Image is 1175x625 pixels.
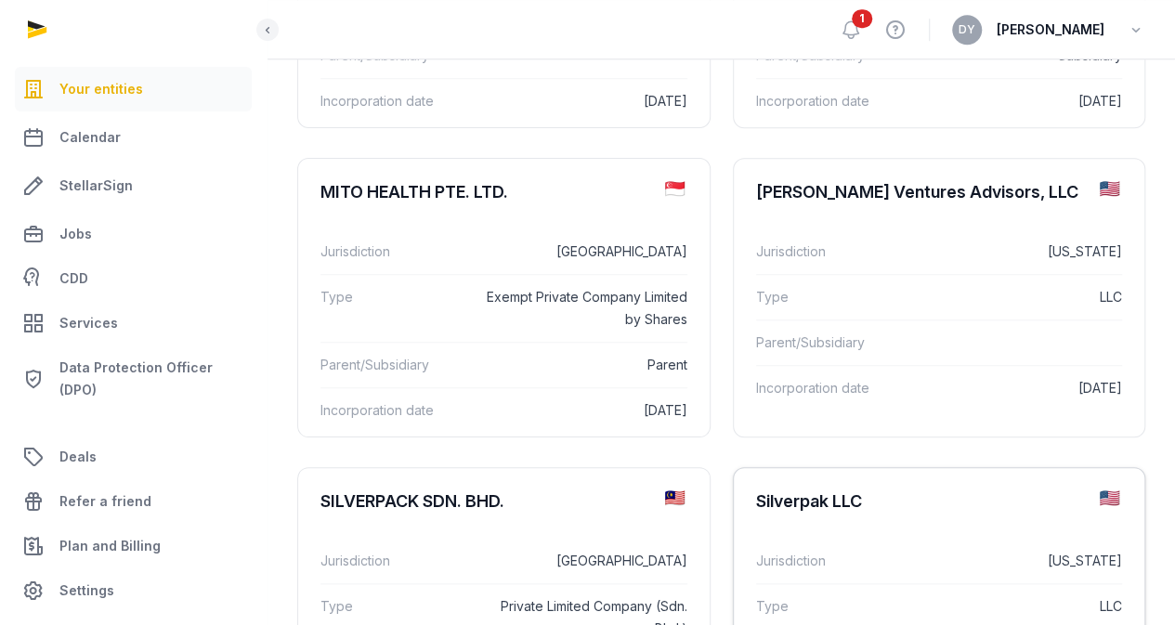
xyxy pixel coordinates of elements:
span: Refer a friend [59,490,151,513]
dt: Jurisdiction [320,241,461,263]
dd: [US_STATE] [911,241,1122,263]
dd: [GEOGRAPHIC_DATA] [476,550,686,572]
span: Plan and Billing [59,535,161,557]
dt: Type [756,595,896,618]
a: Data Protection Officer (DPO) [15,349,252,409]
dt: Jurisdiction [756,241,896,263]
div: SILVERPACK SDN. BHD. [320,490,504,513]
span: 1 [852,9,872,28]
a: Jobs [15,212,252,256]
dt: Jurisdiction [756,550,896,572]
span: CDD [59,267,88,290]
dt: Type [320,286,461,331]
img: my.png [665,490,685,505]
dd: Parent [476,354,686,376]
a: Services [15,301,252,345]
div: [PERSON_NAME] Ventures Advisors, LLC [756,181,1078,203]
a: StellarSign [15,163,252,208]
span: Calendar [59,126,121,149]
a: Refer a friend [15,479,252,524]
dt: Jurisdiction [320,550,461,572]
dd: Exempt Private Company Limited by Shares [476,286,686,331]
a: Calendar [15,115,252,160]
dt: Parent/Subsidiary [756,332,896,354]
dd: [DATE] [476,399,686,422]
span: [PERSON_NAME] [997,19,1104,41]
a: [PERSON_NAME] Ventures Advisors, LLCJurisdiction[US_STATE]TypeLLCParent/SubsidiaryIncorporation d... [734,159,1145,425]
img: us.png [1100,181,1119,196]
span: Settings [59,579,114,602]
dt: Parent/Subsidiary [320,354,461,376]
span: Your entities [59,78,143,100]
a: MITO HEALTH PTE. LTD.Jurisdiction[GEOGRAPHIC_DATA]TypeExempt Private Company Limited by SharesPar... [298,159,710,448]
span: StellarSign [59,175,133,197]
div: Silverpak LLC [756,490,862,513]
a: CDD [15,260,252,297]
button: DY [952,15,982,45]
dt: Incorporation date [756,377,896,399]
div: MITO HEALTH PTE. LTD. [320,181,508,203]
span: Jobs [59,223,92,245]
span: Services [59,312,118,334]
a: Settings [15,568,252,613]
dt: Type [756,286,896,308]
iframe: Chat Widget [841,410,1175,625]
span: DY [959,24,975,35]
span: Deals [59,446,97,468]
dd: [GEOGRAPHIC_DATA] [476,241,686,263]
a: Plan and Billing [15,524,252,568]
img: sg.png [665,181,685,196]
dd: [DATE] [476,90,686,112]
a: Deals [15,435,252,479]
dd: [DATE] [911,90,1122,112]
dt: Incorporation date [320,90,461,112]
dd: [DATE] [911,377,1122,399]
dt: Incorporation date [756,90,896,112]
dd: LLC [911,286,1122,308]
span: Data Protection Officer (DPO) [59,357,244,401]
a: Your entities [15,67,252,111]
dt: Incorporation date [320,399,461,422]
